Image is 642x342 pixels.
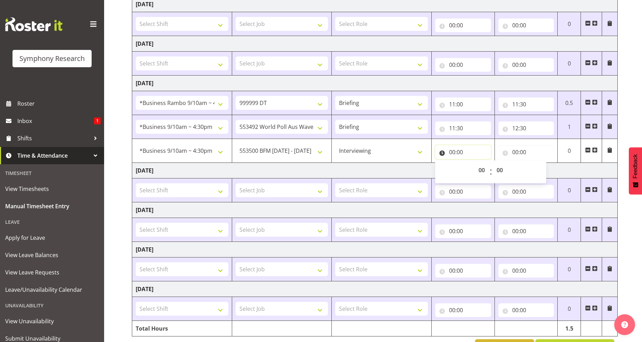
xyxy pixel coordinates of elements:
[558,115,581,139] td: 1
[435,303,491,317] input: Click to select...
[17,150,90,161] span: Time & Attendance
[558,257,581,281] td: 0
[558,52,581,76] td: 0
[132,76,618,91] td: [DATE]
[435,185,491,199] input: Click to select...
[435,264,491,278] input: Click to select...
[558,139,581,163] td: 0
[2,298,102,313] div: Unavailability
[2,246,102,264] a: View Leave Balances
[17,98,101,109] span: Roster
[17,133,90,143] span: Shifts
[498,145,554,159] input: Click to select...
[435,145,491,159] input: Click to select...
[498,185,554,199] input: Click to select...
[5,267,99,278] span: View Leave Requests
[621,321,628,328] img: help-xxl-2.png
[558,321,581,336] td: 1.5
[5,233,99,243] span: Apply for Leave
[498,58,554,72] input: Click to select...
[132,36,618,52] td: [DATE]
[632,154,639,178] span: Feedback
[132,202,618,218] td: [DATE]
[5,316,99,326] span: View Unavailability
[498,303,554,317] input: Click to select...
[558,218,581,242] td: 0
[558,12,581,36] td: 0
[2,215,102,229] div: Leave
[132,242,618,257] td: [DATE]
[498,121,554,135] input: Click to select...
[2,180,102,198] a: View Timesheets
[490,163,492,181] span: :
[19,53,85,64] div: Symphony Research
[498,97,554,111] input: Click to select...
[2,229,102,246] a: Apply for Leave
[435,121,491,135] input: Click to select...
[132,321,232,336] td: Total Hours
[558,91,581,115] td: 0.5
[435,58,491,72] input: Click to select...
[132,163,618,178] td: [DATE]
[132,281,618,297] td: [DATE]
[435,97,491,111] input: Click to select...
[498,224,554,238] input: Click to select...
[498,18,554,32] input: Click to select...
[558,297,581,321] td: 0
[2,264,102,281] a: View Leave Requests
[2,166,102,180] div: Timesheet
[5,284,99,295] span: Leave/Unavailability Calendar
[94,117,101,124] span: 1
[5,17,62,31] img: Rosterit website logo
[629,147,642,194] button: Feedback - Show survey
[2,198,102,215] a: Manual Timesheet Entry
[5,250,99,260] span: View Leave Balances
[2,281,102,298] a: Leave/Unavailability Calendar
[498,264,554,278] input: Click to select...
[5,184,99,194] span: View Timesheets
[558,178,581,202] td: 0
[5,201,99,211] span: Manual Timesheet Entry
[17,116,94,126] span: Inbox
[2,313,102,330] a: View Unavailability
[435,224,491,238] input: Click to select...
[435,18,491,32] input: Click to select...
